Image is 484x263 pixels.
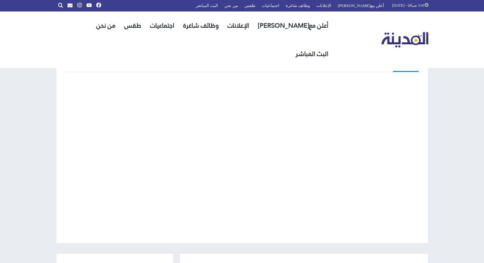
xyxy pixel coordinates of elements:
[223,11,254,40] a: الإعلانات
[179,11,223,40] a: وظائف شاغرة
[92,11,120,40] a: من نحن
[120,11,146,40] a: طقس
[254,11,333,40] a: أعلن مع[PERSON_NAME]
[382,32,428,48] img: تلفزيون المدينة
[146,11,179,40] a: اجتماعيات
[291,40,333,68] a: البث المباشر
